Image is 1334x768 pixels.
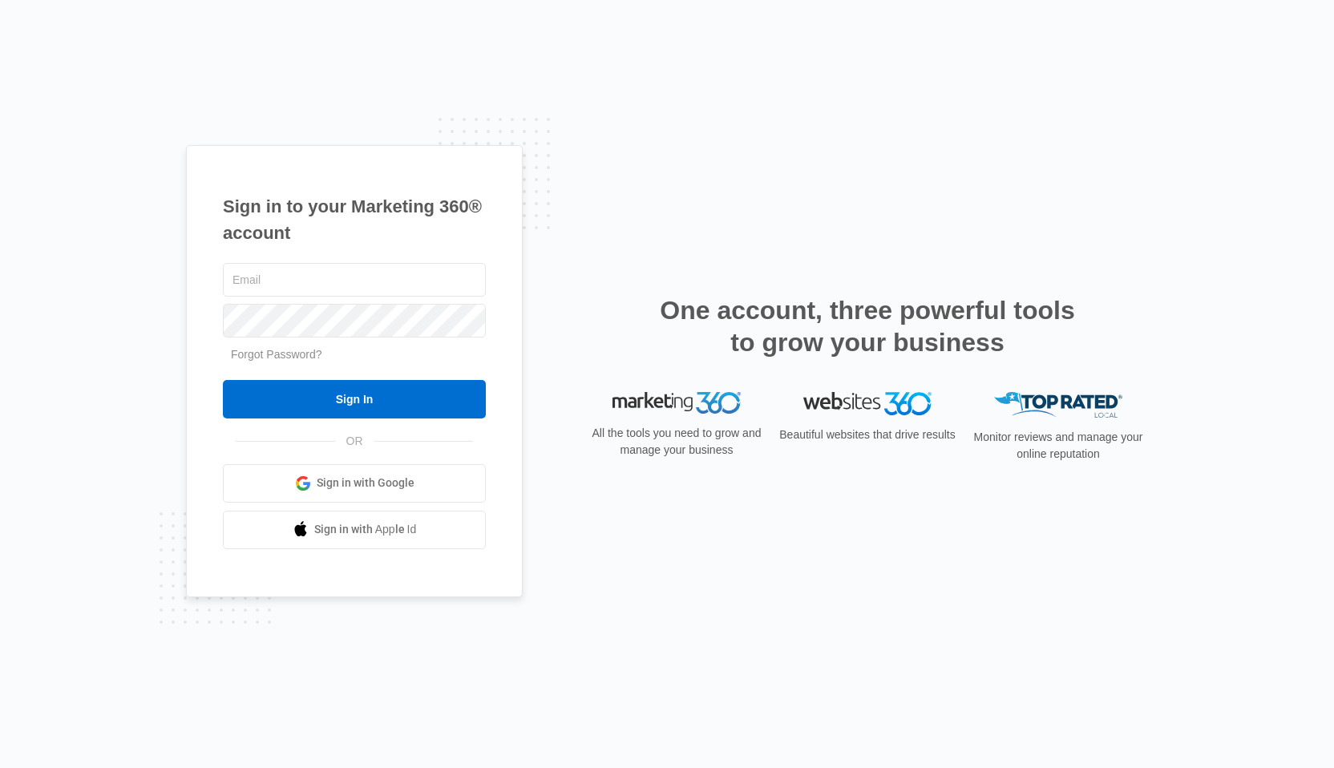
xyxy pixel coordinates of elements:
[803,392,932,415] img: Websites 360
[335,433,374,450] span: OR
[231,348,322,361] a: Forgot Password?
[587,425,766,459] p: All the tools you need to grow and manage your business
[314,521,417,538] span: Sign in with Apple Id
[655,294,1080,358] h2: One account, three powerful tools to grow your business
[223,511,486,549] a: Sign in with Apple Id
[778,426,957,443] p: Beautiful websites that drive results
[223,193,486,246] h1: Sign in to your Marketing 360® account
[612,392,741,414] img: Marketing 360
[994,392,1122,418] img: Top Rated Local
[317,475,414,491] span: Sign in with Google
[223,464,486,503] a: Sign in with Google
[968,429,1148,463] p: Monitor reviews and manage your online reputation
[223,263,486,297] input: Email
[223,380,486,418] input: Sign In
